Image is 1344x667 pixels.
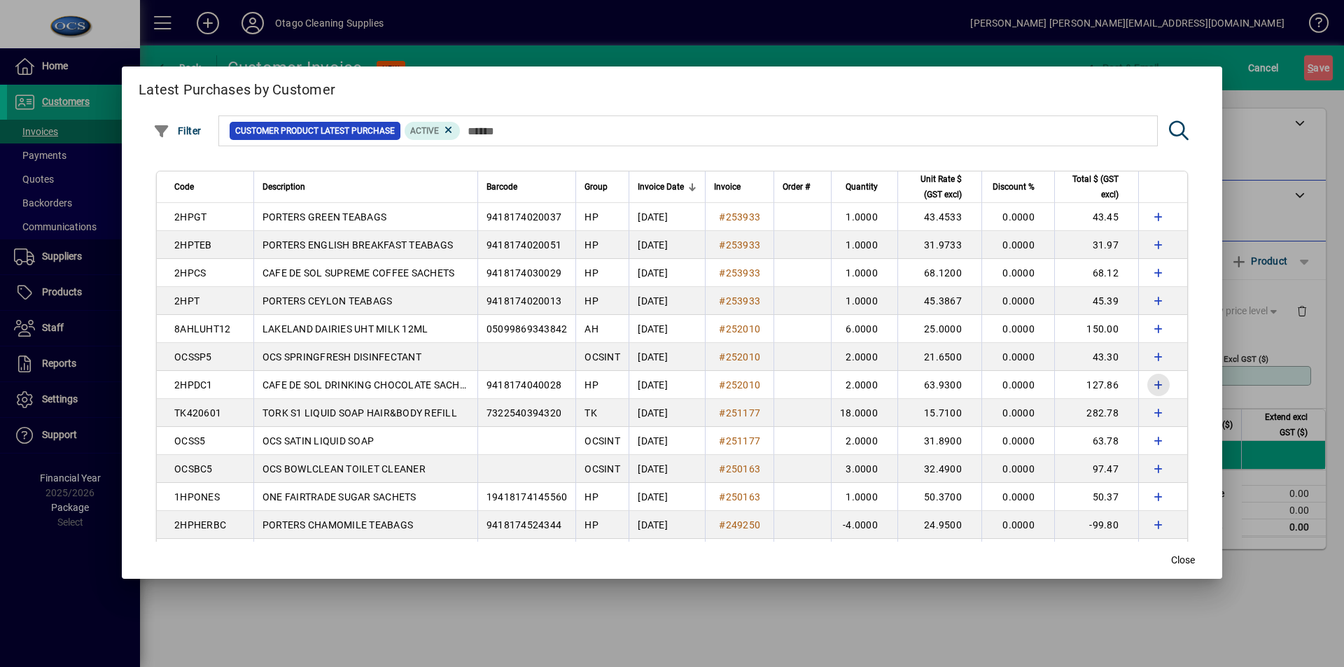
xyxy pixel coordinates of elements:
span: 1HPONES [174,491,220,503]
span: # [719,295,725,307]
td: 1.0000 [831,483,897,511]
span: 9418174020013 [486,295,561,307]
td: 0.0000 [981,371,1054,399]
span: # [719,211,725,223]
span: Unit Rate $ (GST excl) [906,171,962,202]
a: #251177 [714,405,765,421]
a: #253933 [714,293,765,309]
td: 15.7100 [897,399,981,427]
span: 251177 [726,435,761,447]
span: LAKELAND DAIRIES UHT MILK 12ML [262,323,428,335]
span: AH [584,323,598,335]
td: [DATE] [629,427,705,455]
span: Discount % [993,179,1035,195]
a: #251177 [714,433,765,449]
span: Close [1171,553,1195,568]
span: OCSINT [584,463,620,475]
a: #249250 [714,517,765,533]
span: OCSSP5 [174,351,212,363]
span: # [719,267,725,279]
a: #253933 [714,237,765,253]
td: [DATE] [629,399,705,427]
td: 97.47 [1054,455,1138,483]
td: 43.30 [1054,343,1138,371]
span: 252010 [726,323,761,335]
span: TK [584,407,597,419]
span: PORTERS CEYLON TEABAGS [262,295,393,307]
span: 253933 [726,211,761,223]
td: 1.0000 [831,259,897,287]
span: 8AHLUHT12 [174,323,230,335]
td: 0.0000 [981,427,1054,455]
td: 150.00 [1054,315,1138,343]
div: Barcode [486,179,568,195]
span: TK420601 [174,407,221,419]
span: 2HPHERBC [174,519,226,531]
td: [DATE] [629,315,705,343]
span: HP [584,295,598,307]
td: 0.0000 [981,483,1054,511]
td: 1.0000 [831,287,897,315]
span: Customer Product Latest Purchase [235,124,395,138]
span: OCS SPRINGFRESH DISINFECTANT [262,351,421,363]
td: 2.0000 [831,427,897,455]
span: # [719,379,725,391]
td: 63.78 [1054,427,1138,455]
span: 7322540394320 [486,407,561,419]
span: 9418174040028 [486,379,561,391]
td: 1.0000 [831,231,897,259]
td: [DATE] [629,483,705,511]
span: TORK S1 LIQUID SOAP HAIR&BODY REFILL [262,407,457,419]
span: OCS SATIN LIQUID SOAP [262,435,374,447]
span: 2HPTEB [174,239,212,251]
span: HP [584,267,598,279]
td: 50.37 [1054,483,1138,511]
span: # [719,435,725,447]
span: 250163 [726,463,761,475]
td: [DATE] [629,287,705,315]
td: 31.97 [1054,231,1138,259]
span: 2HPT [174,295,199,307]
span: 9418174524344 [486,519,561,531]
span: 253933 [726,295,761,307]
a: #253933 [714,209,765,225]
span: Total $ (GST excl) [1063,171,1119,202]
a: #252010 [714,349,765,365]
span: 9418174030029 [486,267,561,279]
td: 50.3700 [897,483,981,511]
td: 1.0000 [831,203,897,231]
span: 253933 [726,267,761,279]
td: 25.0000 [897,315,981,343]
span: 252010 [726,379,761,391]
span: # [719,491,725,503]
span: HP [584,491,598,503]
span: Barcode [486,179,517,195]
td: 0.0000 [981,287,1054,315]
td: [DATE] [629,455,705,483]
span: Invoice [714,179,741,195]
td: 21.6500 [897,343,981,371]
div: Group [584,179,620,195]
a: #252010 [714,377,765,393]
button: Filter [150,118,205,143]
td: 3.0000 [831,455,897,483]
span: 2HPCS [174,267,206,279]
span: HP [584,379,598,391]
td: 68.12 [1054,259,1138,287]
td: 127.86 [1054,371,1138,399]
td: 43.00 [1054,539,1138,567]
div: Code [174,179,245,195]
td: 0.0000 [981,315,1054,343]
td: -99.80 [1054,511,1138,539]
td: 43.4533 [897,203,981,231]
td: 45.39 [1054,287,1138,315]
span: 2HPGT [174,211,206,223]
td: 0.0000 [981,511,1054,539]
td: [DATE] [629,371,705,399]
td: 0.0000 [981,455,1054,483]
span: Order # [783,179,810,195]
div: Description [262,179,469,195]
td: 31.9733 [897,231,981,259]
span: Filter [153,125,202,136]
td: [DATE] [629,231,705,259]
